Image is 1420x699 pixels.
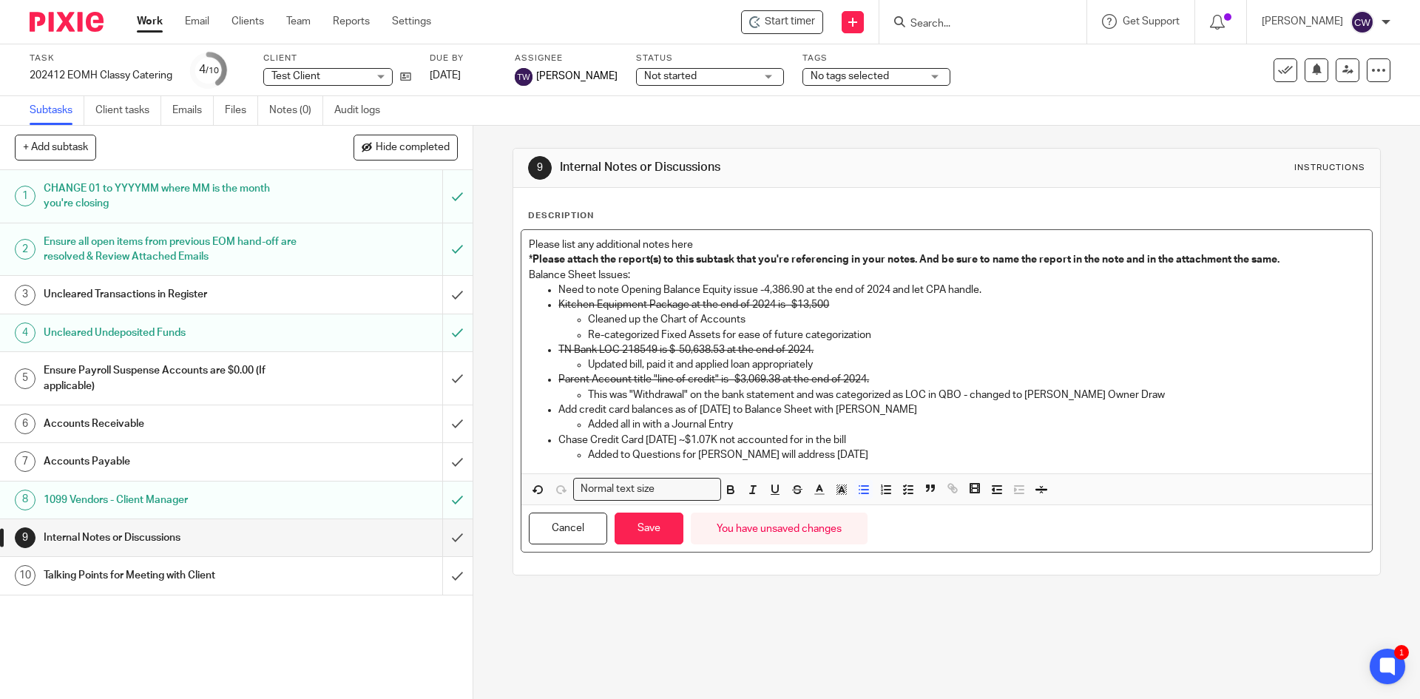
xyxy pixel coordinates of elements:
[44,527,300,549] h1: Internal Notes or Discussions
[44,489,300,511] h1: 1099 Vendors - Client Manager
[30,96,84,125] a: Subtasks
[286,14,311,29] a: Team
[271,71,320,81] span: Test Client
[529,513,607,544] button: Cancel
[615,513,683,544] button: Save
[15,323,35,343] div: 4
[15,368,35,389] div: 5
[558,374,869,385] s: Parent Account title "line of credit" is -$3,069.38 at the end of 2024.
[15,490,35,510] div: 8
[185,14,209,29] a: Email
[225,96,258,125] a: Files
[515,53,618,64] label: Assignee
[44,413,300,435] h1: Accounts Receivable
[430,53,496,64] label: Due by
[1294,162,1365,174] div: Instructions
[558,433,1364,448] p: Chase Credit Card [DATE] ~$1.07K not accounted for in the bill
[588,312,1364,327] p: Cleaned up the Chart of Accounts
[15,135,96,160] button: + Add subtask
[263,53,411,64] label: Client
[44,322,300,344] h1: Uncleared Undeposited Funds
[515,68,532,86] img: svg%3E
[334,96,391,125] a: Audit logs
[659,482,712,497] input: Search for option
[231,14,264,29] a: Clients
[811,71,889,81] span: No tags selected
[199,61,219,78] div: 4
[137,14,163,29] a: Work
[1123,16,1180,27] span: Get Support
[44,283,300,305] h1: Uncleared Transactions in Register
[588,448,1364,462] p: Added to Questions for [PERSON_NAME] will address [DATE]
[95,96,161,125] a: Client tasks
[44,564,300,587] h1: Talking Points for Meeting with Client
[588,417,1364,432] p: Added all in with a Journal Entry
[30,53,172,64] label: Task
[15,413,35,434] div: 6
[269,96,323,125] a: Notes (0)
[354,135,458,160] button: Hide completed
[558,300,829,310] s: Kitchen Equipment Package at the end of 2024 is -$13,500
[15,285,35,305] div: 3
[376,142,450,154] span: Hide completed
[15,186,35,206] div: 1
[644,71,697,81] span: Not started
[1394,645,1409,660] div: 1
[333,14,370,29] a: Reports
[1350,10,1374,34] img: svg%3E
[588,357,1364,372] p: Updated bill, paid it and applied loan appropriately
[765,14,815,30] span: Start timer
[44,231,300,269] h1: Ensure all open items from previous EOM hand-off are resolved & Review Attached Emails
[206,67,219,75] small: /10
[588,328,1364,342] p: Re-categorized Fixed Assets for ease of future categorization
[558,402,1364,417] p: Add credit card balances as of [DATE] to Balance Sheet with [PERSON_NAME]
[528,156,552,180] div: 9
[529,237,1364,252] p: Please list any additional notes here
[577,482,657,497] span: Normal text size
[741,10,823,34] div: Test Client - 202412 EOMH Classy Catering
[528,210,594,222] p: Description
[15,565,35,586] div: 10
[172,96,214,125] a: Emails
[560,160,978,175] h1: Internal Notes or Discussions
[909,18,1042,31] input: Search
[558,345,814,355] s: TN Bank LOC 218549 is $-50,638.53 at the end of 2024.
[532,254,1279,265] strong: Please attach the report(s) to this subtask that you're referencing in your notes. And be sure to...
[30,12,104,32] img: Pixie
[529,268,1364,283] p: Balance Sheet Issues:
[1262,14,1343,29] p: [PERSON_NAME]
[30,68,172,83] div: 202412 EOMH Classy Catering
[15,239,35,260] div: 2
[430,70,461,81] span: [DATE]
[588,388,1364,402] p: This was "Withdrawal" on the bank statement and was categorized as LOC in QBO - changed to [PERSO...
[44,450,300,473] h1: Accounts Payable
[392,14,431,29] a: Settings
[15,527,35,548] div: 9
[536,69,618,84] span: [PERSON_NAME]
[44,178,300,215] h1: CHANGE 01 to YYYYMM where MM is the month you're closing
[636,53,784,64] label: Status
[691,513,868,544] div: You have unsaved changes
[802,53,950,64] label: Tags
[44,359,300,397] h1: Ensure Payroll Suspense Accounts are $0.00 (If applicable)
[558,283,1364,297] p: Need to note Opening Balance Equity issue -4,386.90 at the end of 2024 and let CPA handle.
[15,451,35,472] div: 7
[573,478,721,501] div: Search for option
